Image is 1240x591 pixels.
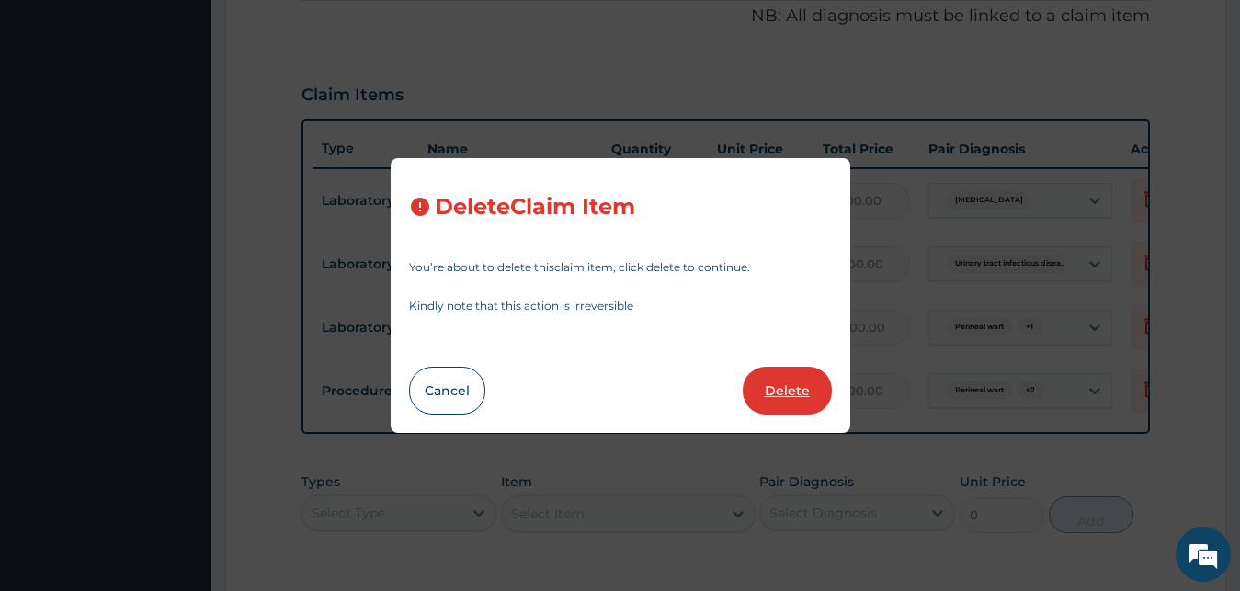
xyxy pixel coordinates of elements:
[743,367,832,415] button: Delete
[34,92,74,138] img: d_794563401_company_1708531726252_794563401
[301,9,346,53] div: Minimize live chat window
[409,262,832,273] p: You’re about to delete this claim item , click delete to continue.
[96,103,309,127] div: Chat with us now
[9,395,350,460] textarea: Type your message and hit 'Enter'
[409,367,485,415] button: Cancel
[409,301,832,312] p: Kindly note that this action is irreversible
[107,178,254,364] span: We're online!
[435,195,635,220] h3: Delete Claim Item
